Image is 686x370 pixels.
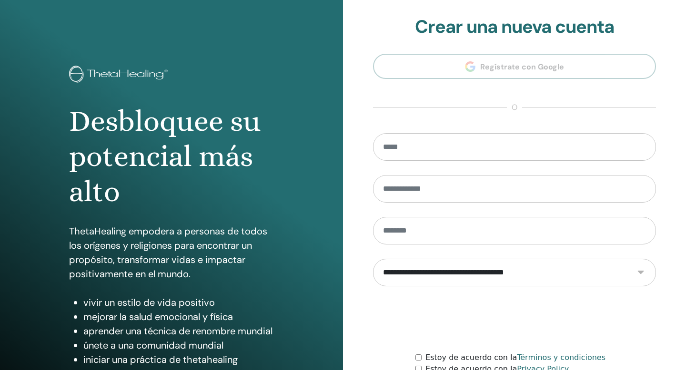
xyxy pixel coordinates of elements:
[83,352,274,367] li: iniciar una práctica de thetahealing
[83,310,274,324] li: mejorar la salud emocional y física
[442,301,587,338] iframe: reCAPTCHA
[517,353,605,362] a: Términos y condiciones
[69,224,274,281] p: ThetaHealing empodera a personas de todos los orígenes y religiones para encontrar un propósito, ...
[83,324,274,338] li: aprender una técnica de renombre mundial
[425,352,605,363] label: Estoy de acuerdo con la
[83,338,274,352] li: únete a una comunidad mundial
[373,16,656,38] h2: Crear una nueva cuenta
[69,104,274,210] h1: Desbloquee su potencial más alto
[83,295,274,310] li: vivir un estilo de vida positivo
[507,102,522,113] span: o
